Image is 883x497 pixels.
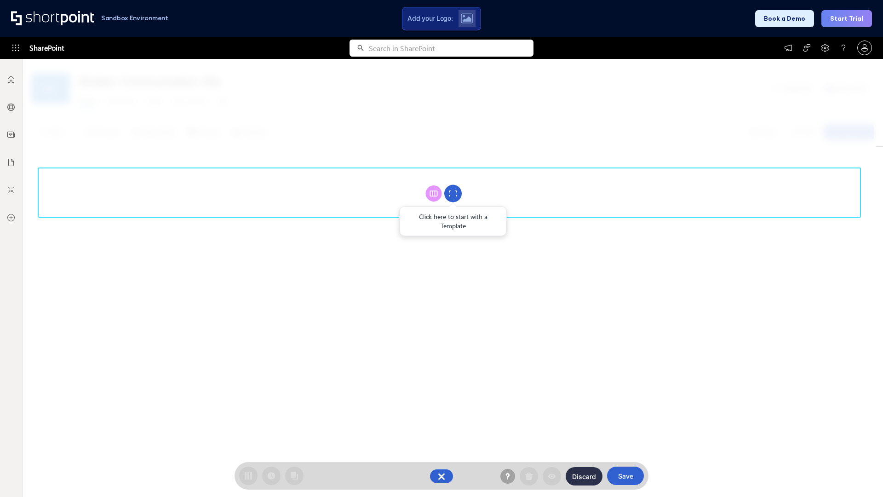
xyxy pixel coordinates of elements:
[369,40,533,57] input: Search in SharePoint
[607,467,644,485] button: Save
[29,37,64,59] span: SharePoint
[101,16,168,21] h1: Sandbox Environment
[755,10,814,27] button: Book a Demo
[566,467,602,485] button: Discard
[461,13,473,23] img: Upload logo
[837,453,883,497] iframe: Chat Widget
[407,14,453,23] span: Add your Logo:
[821,10,872,27] button: Start Trial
